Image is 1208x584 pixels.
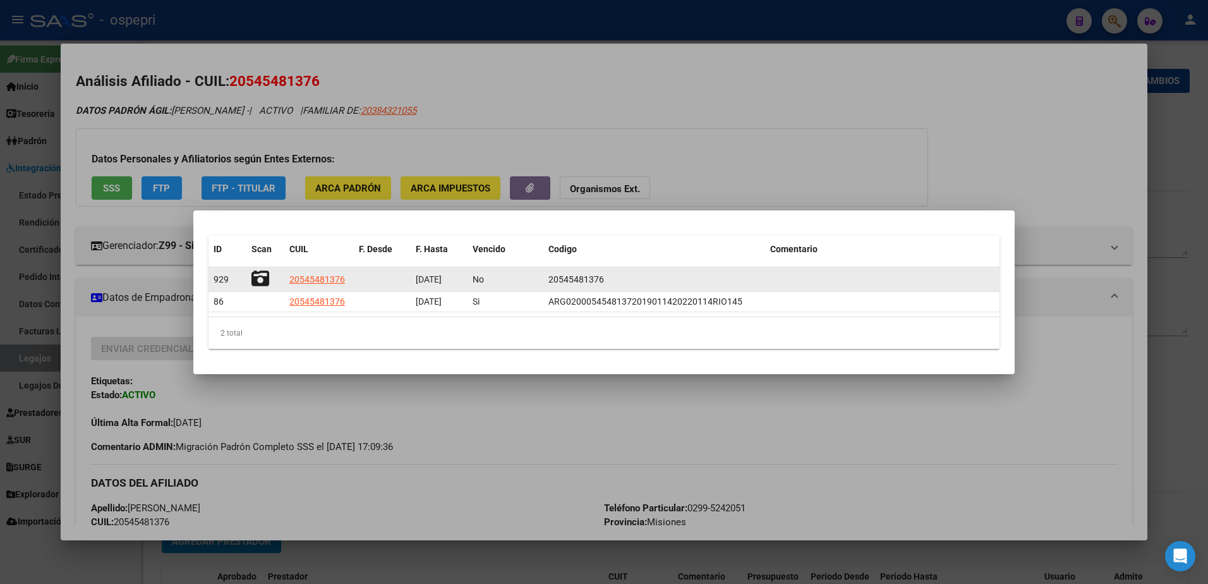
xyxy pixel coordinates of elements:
[246,236,284,263] datatable-header-cell: Scan
[289,274,345,284] span: 20545481376
[208,317,1000,349] div: 2 total
[214,296,224,307] span: 86
[411,236,468,263] datatable-header-cell: F. Hasta
[289,244,308,254] span: CUIL
[359,244,392,254] span: F. Desde
[473,296,480,307] span: Si
[765,236,1000,263] datatable-header-cell: Comentario
[1165,541,1195,571] div: Open Intercom Messenger
[284,236,354,263] datatable-header-cell: CUIL
[214,274,229,284] span: 929
[214,244,222,254] span: ID
[208,236,246,263] datatable-header-cell: ID
[416,296,442,307] span: [DATE]
[416,274,442,284] span: [DATE]
[289,296,345,307] span: 20545481376
[416,244,448,254] span: F. Hasta
[473,274,484,284] span: No
[251,244,272,254] span: Scan
[548,274,604,284] span: 20545481376
[468,236,543,263] datatable-header-cell: Vencido
[543,236,765,263] datatable-header-cell: Codigo
[354,236,411,263] datatable-header-cell: F. Desde
[548,244,577,254] span: Codigo
[548,296,742,307] span: ARG02000545481372019011420220114RIO145
[473,244,505,254] span: Vencido
[770,244,818,254] span: Comentario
